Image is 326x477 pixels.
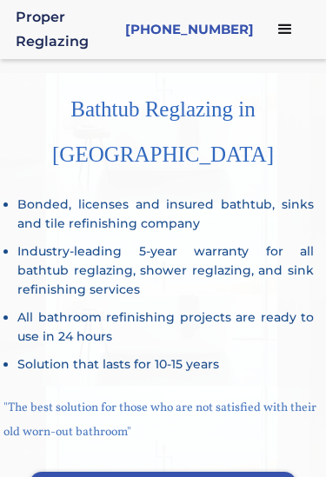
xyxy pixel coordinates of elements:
[16,5,123,54] div: Proper Reglazing
[259,3,311,56] div: menu
[17,308,314,346] div: All bathroom refinishing projects are ready to use in 24 hours
[3,73,323,177] h1: Bathtub Reglazing in [GEOGRAPHIC_DATA]
[125,17,254,42] a: [PHONE_NUMBER]
[17,242,314,299] div: Industry-leading 5-year warranty for all bathtub reglazing, shower reglazing, and sink refinishin...
[3,382,319,458] div: "The best solution for those who are not satisfied with their old worn-out bathroom"
[16,5,123,54] a: home
[17,195,314,233] div: Bonded, licenses and insured bathtub, sinks and tile refinishing company
[17,354,314,374] div: Solution that lasts for 10-15 years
